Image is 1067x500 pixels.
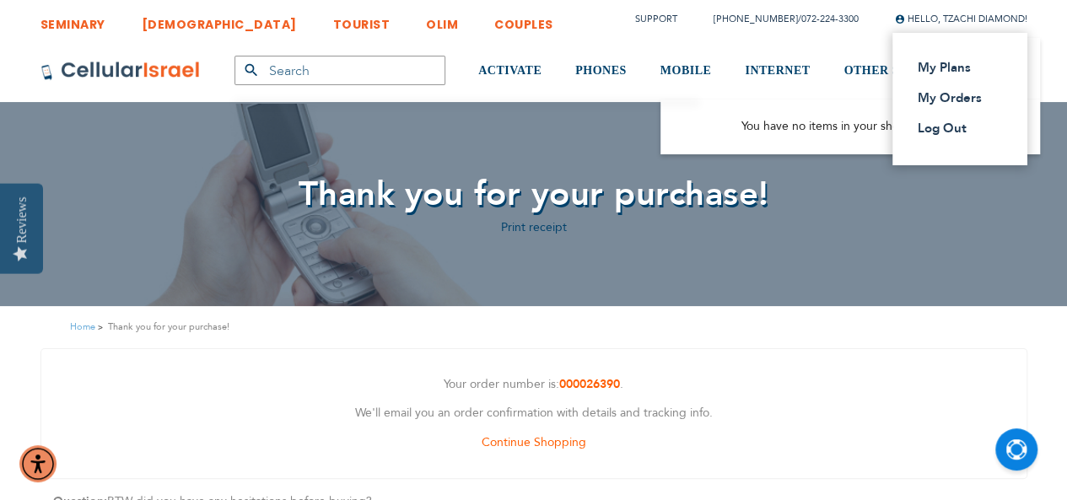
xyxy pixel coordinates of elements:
[70,320,95,333] a: Home
[660,40,712,103] a: MOBILE
[482,434,586,450] a: Continue Shopping
[478,40,542,103] a: ACTIVATE
[575,64,627,77] span: PHONES
[40,61,201,81] img: Cellular Israel Logo
[895,13,1027,25] span: Hello, Tzachi Diamond!
[40,4,105,35] a: SEMINARY
[559,376,620,392] a: 000026390
[697,7,859,31] li: /
[426,4,458,35] a: OLIM
[660,64,712,77] span: MOBILE
[54,374,1014,395] p: Your order number is: .
[918,89,992,106] a: My Orders
[741,118,958,134] span: You have no items in your shopping cart.
[714,13,798,25] a: [PHONE_NUMBER]
[745,64,810,77] span: INTERNET
[918,59,992,76] a: My Plans
[635,13,677,25] a: Support
[575,40,627,103] a: PHONES
[14,196,30,243] div: Reviews
[54,403,1014,424] p: We'll email you an order confirmation with details and tracking info.
[494,4,553,35] a: COUPLES
[843,40,954,103] a: OTHER SERVICES
[843,64,954,77] span: OTHER SERVICES
[918,120,992,137] a: Log Out
[801,13,859,25] a: 072-224-3300
[19,445,57,482] div: Accessibility Menu
[745,40,810,103] a: INTERNET
[234,56,445,85] input: Search
[299,171,769,218] span: Thank you for your purchase!
[108,319,229,335] strong: Thank you for your purchase!
[501,219,567,235] a: Print receipt
[478,64,542,77] span: ACTIVATE
[142,4,297,35] a: [DEMOGRAPHIC_DATA]
[333,4,391,35] a: TOURIST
